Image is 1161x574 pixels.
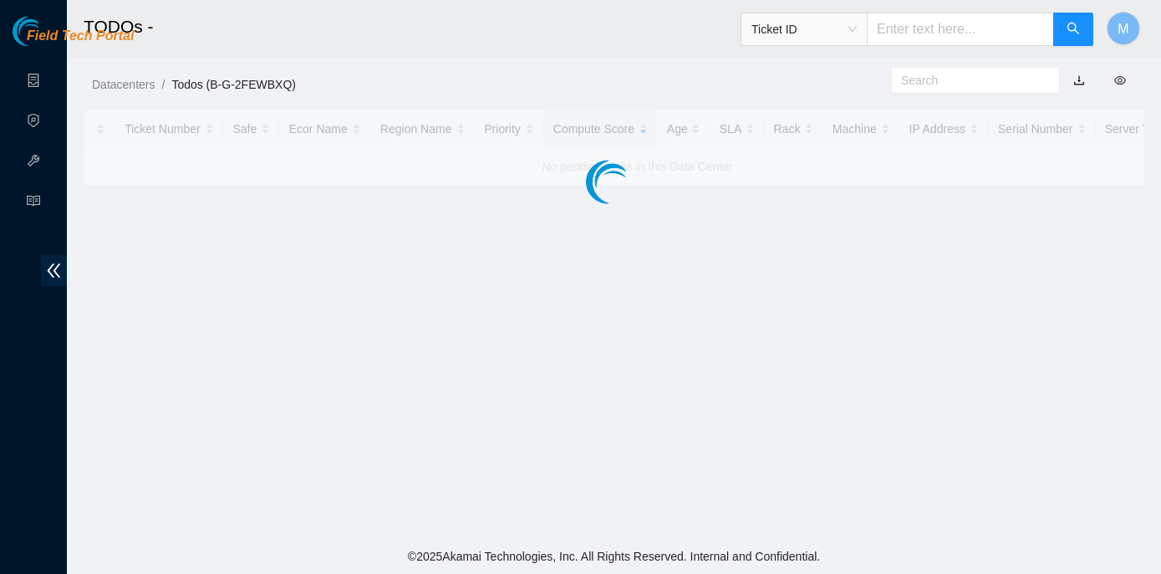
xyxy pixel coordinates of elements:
[1061,67,1097,94] button: download
[867,13,1054,46] input: Enter text here...
[1053,13,1093,46] button: search
[92,78,155,91] a: Datacenters
[171,78,296,91] a: Todos (B-G-2FEWBXQ)
[901,71,1036,90] input: Search
[67,539,1161,574] footer: © 2025 Akamai Technologies, Inc. All Rights Reserved. Internal and Confidential.
[1118,18,1128,39] span: M
[751,17,857,42] span: Ticket ID
[13,30,134,52] a: Akamai TechnologiesField Tech Portal
[161,78,165,91] span: /
[1067,22,1080,38] span: search
[27,187,40,220] span: read
[27,28,134,44] span: Field Tech Portal
[13,17,84,46] img: Akamai Technologies
[1114,74,1126,86] span: eye
[1107,12,1140,45] button: M
[41,255,67,286] span: double-left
